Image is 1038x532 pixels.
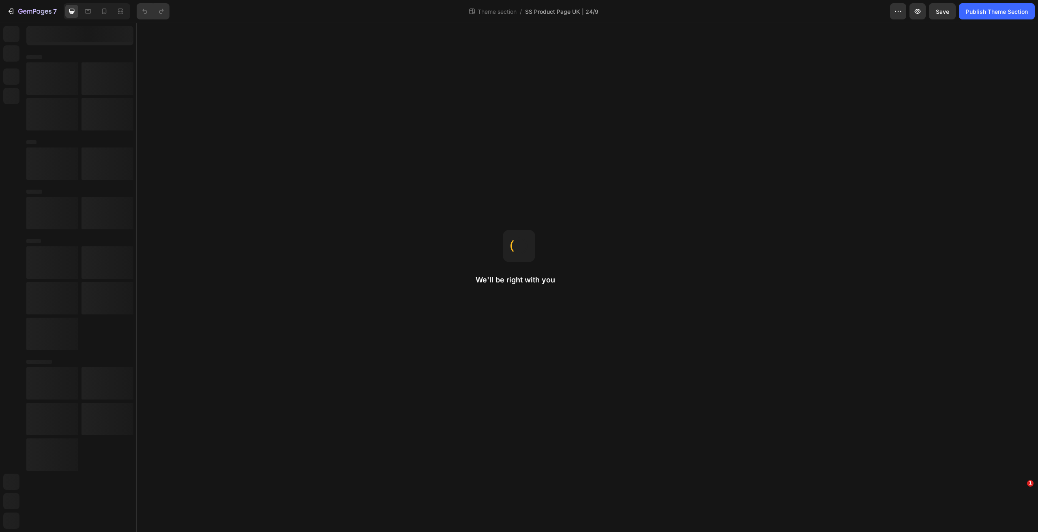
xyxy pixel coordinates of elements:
[53,6,57,16] p: 7
[929,3,956,19] button: Save
[520,7,522,16] span: /
[476,7,518,16] span: Theme section
[476,275,562,285] h2: We'll be right with you
[966,7,1028,16] div: Publish Theme Section
[936,8,949,15] span: Save
[3,3,60,19] button: 7
[1010,492,1030,512] iframe: Intercom live chat
[137,3,169,19] div: Undo/Redo
[1027,480,1034,487] span: 1
[525,7,598,16] span: SS Product Page UK | 24/9
[959,3,1035,19] button: Publish Theme Section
